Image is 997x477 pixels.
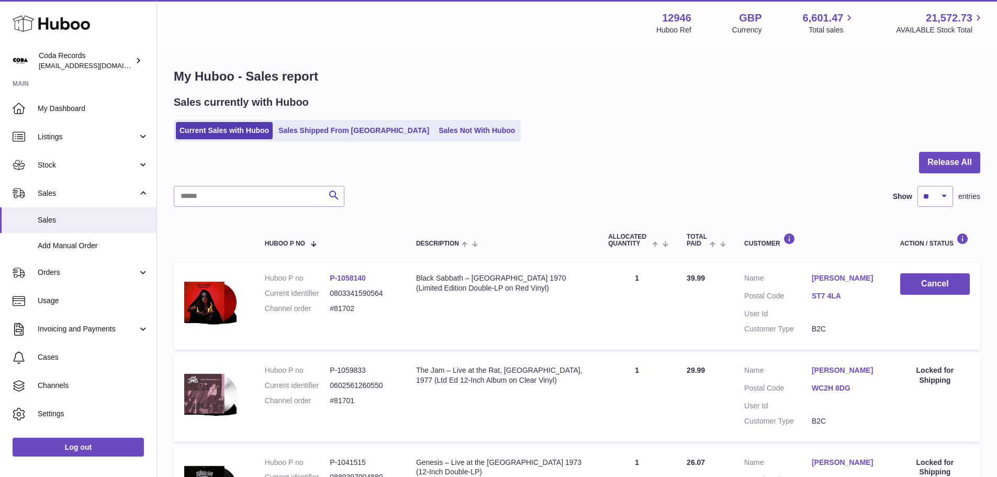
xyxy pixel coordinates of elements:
span: My Dashboard [38,104,149,114]
span: Add Manual Order [38,241,149,251]
dd: P-1041515 [330,458,395,468]
dt: Current identifier [265,381,330,391]
label: Show [893,192,912,202]
span: ALLOCATED Quantity [608,234,649,247]
dt: Name [744,458,812,470]
span: Usage [38,296,149,306]
span: Listings [38,132,138,142]
td: 1 [598,355,676,442]
dt: Customer Type [744,324,812,334]
h1: My Huboo - Sales report [174,68,980,85]
dt: Customer Type [744,416,812,426]
dt: User Id [744,309,812,319]
dt: Huboo P no [265,458,330,468]
span: 39.99 [687,274,705,282]
span: Settings [38,409,149,419]
div: Action / Status [900,233,970,247]
dt: Postal Code [744,383,812,396]
a: Sales Shipped From [GEOGRAPHIC_DATA] [275,122,433,139]
td: 1 [598,263,676,350]
img: 1757951306.png [184,273,237,330]
button: Release All [919,152,980,173]
button: Cancel [900,273,970,295]
span: AVAILABLE Stock Total [896,25,984,35]
strong: GBP [739,11,761,25]
dd: B2C [812,324,879,334]
a: Log out [13,438,144,457]
img: 129461758890801.png [184,365,237,422]
div: Huboo Ref [656,25,691,35]
div: Coda Records [39,51,133,71]
a: [PERSON_NAME] [812,458,879,468]
a: [PERSON_NAME] [812,273,879,283]
dt: Current identifier [265,289,330,298]
span: 21,572.73 [926,11,972,25]
span: Channels [38,381,149,391]
span: Invoicing and Payments [38,324,138,334]
dt: Huboo P no [265,365,330,375]
a: WC2H 8DG [812,383,879,393]
span: Total sales [809,25,855,35]
span: [EMAIL_ADDRESS][DOMAIN_NAME] [39,61,154,70]
div: Customer [744,233,879,247]
a: [PERSON_NAME] [812,365,879,375]
span: Orders [38,268,138,278]
a: Current Sales with Huboo [176,122,273,139]
div: Locked for Shipping [900,365,970,385]
a: Sales Not With Huboo [435,122,519,139]
div: Currency [732,25,762,35]
span: 29.99 [687,366,705,374]
span: Sales [38,188,138,198]
span: Description [416,240,459,247]
span: Cases [38,352,149,362]
div: Black Sabbath – [GEOGRAPHIC_DATA] 1970 (Limited Edition Double-LP on Red Vinyl) [416,273,587,293]
dt: Channel order [265,304,330,314]
dd: P-1059833 [330,365,395,375]
strong: 12946 [662,11,691,25]
dd: #81701 [330,396,395,406]
dd: B2C [812,416,879,426]
dt: Channel order [265,396,330,406]
dt: Name [744,365,812,378]
span: Total paid [687,234,707,247]
span: Huboo P no [265,240,305,247]
dd: #81702 [330,304,395,314]
dt: User Id [744,401,812,411]
dd: 0803341590564 [330,289,395,298]
dt: Postal Code [744,291,812,304]
a: 21,572.73 AVAILABLE Stock Total [896,11,984,35]
span: Stock [38,160,138,170]
span: Sales [38,215,149,225]
span: 26.07 [687,458,705,467]
h2: Sales currently with Huboo [174,95,309,109]
dt: Huboo P no [265,273,330,283]
dt: Name [744,273,812,286]
span: entries [958,192,980,202]
div: The Jam – Live at the Rat, [GEOGRAPHIC_DATA], 1977 (Ltd Ed 12-Inch Album on Clear Vinyl) [416,365,587,385]
a: P-1058140 [330,274,366,282]
dd: 0602561260550 [330,381,395,391]
a: ST7 4LA [812,291,879,301]
a: 6,601.47 Total sales [803,11,856,35]
img: haz@pcatmedia.com [13,53,28,69]
span: 6,601.47 [803,11,844,25]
